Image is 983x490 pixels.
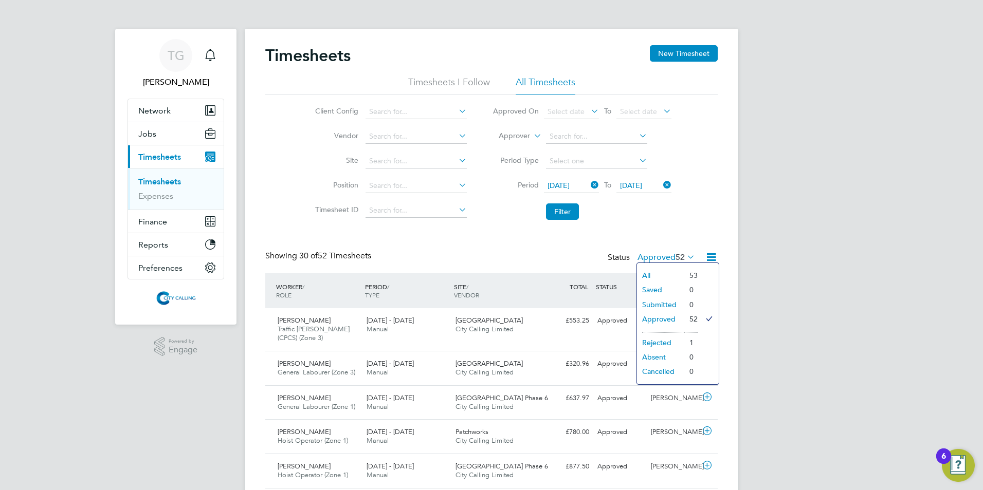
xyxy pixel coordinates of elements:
[312,205,358,214] label: Timesheet ID
[312,180,358,190] label: Position
[570,282,588,291] span: TOTAL
[312,131,358,140] label: Vendor
[169,337,197,346] span: Powered by
[637,350,684,364] li: Absent
[138,152,181,162] span: Timesheets
[546,129,647,144] input: Search for...
[128,256,224,279] button: Preferences
[278,427,331,436] span: [PERSON_NAME]
[493,156,539,165] label: Period Type
[546,203,579,220] button: Filter
[456,368,514,376] span: City Calling Limited
[684,350,698,364] li: 0
[456,393,548,402] span: [GEOGRAPHIC_DATA] Phase 6
[128,290,224,306] a: Go to home page
[169,346,197,354] span: Engage
[408,76,490,95] li: Timesheets I Follow
[593,424,647,441] div: Approved
[540,458,593,475] div: £877.50
[128,122,224,145] button: Jobs
[638,252,695,262] label: Approved
[265,45,351,66] h2: Timesheets
[278,402,355,411] span: General Labourer (Zone 1)
[276,291,292,299] span: ROLE
[637,268,684,282] li: All
[168,49,185,62] span: TG
[367,402,389,411] span: Manual
[637,335,684,350] li: Rejected
[942,449,975,482] button: Open Resource Center, 6 new notifications
[274,277,362,304] div: WORKER
[456,436,514,445] span: City Calling Limited
[299,251,371,261] span: 52 Timesheets
[367,325,389,333] span: Manual
[608,251,697,265] div: Status
[637,282,684,297] li: Saved
[546,154,647,168] input: Select one
[647,424,700,441] div: [PERSON_NAME]
[454,291,479,299] span: VENDOR
[278,470,348,479] span: Hoist Operator (Zone 1)
[154,290,198,306] img: citycalling-logo-retina.png
[362,277,451,304] div: PERIOD
[138,177,181,186] a: Timesheets
[138,240,168,250] span: Reports
[128,39,224,88] a: TG[PERSON_NAME]
[367,316,414,325] span: [DATE] - [DATE]
[593,355,647,372] div: Approved
[312,106,358,116] label: Client Config
[302,282,304,291] span: /
[128,168,224,210] div: Timesheets
[493,180,539,190] label: Period
[684,312,698,326] li: 52
[366,203,467,218] input: Search for...
[367,393,414,402] span: [DATE] - [DATE]
[456,359,523,368] span: [GEOGRAPHIC_DATA]
[367,359,414,368] span: [DATE] - [DATE]
[154,337,198,356] a: Powered byEngage
[138,263,183,273] span: Preferences
[637,364,684,379] li: Cancelled
[601,104,614,118] span: To
[278,462,331,470] span: [PERSON_NAME]
[941,456,946,469] div: 6
[620,107,657,116] span: Select date
[265,251,373,261] div: Showing
[299,251,318,261] span: 30 of
[676,252,685,262] span: 52
[684,268,698,282] li: 53
[366,129,467,144] input: Search for...
[484,131,530,141] label: Approver
[138,129,156,139] span: Jobs
[637,312,684,326] li: Approved
[128,145,224,168] button: Timesheets
[466,282,468,291] span: /
[593,390,647,407] div: Approved
[548,181,570,190] span: [DATE]
[684,282,698,297] li: 0
[115,29,236,325] nav: Main navigation
[456,316,523,325] span: [GEOGRAPHIC_DATA]
[367,427,414,436] span: [DATE] - [DATE]
[650,45,718,62] button: New Timesheet
[367,462,414,470] span: [DATE] - [DATE]
[128,233,224,256] button: Reports
[684,335,698,350] li: 1
[516,76,575,95] li: All Timesheets
[138,106,171,116] span: Network
[540,390,593,407] div: £637.97
[456,402,514,411] span: City Calling Limited
[540,355,593,372] div: £320.96
[456,427,488,436] span: Patchworks
[637,297,684,312] li: Submitted
[456,462,548,470] span: [GEOGRAPHIC_DATA] Phase 6
[684,297,698,312] li: 0
[278,436,348,445] span: Hoist Operator (Zone 1)
[456,325,514,333] span: City Calling Limited
[366,154,467,168] input: Search for...
[620,181,642,190] span: [DATE]
[278,325,350,342] span: Traffic [PERSON_NAME] (CPCS) (Zone 3)
[367,368,389,376] span: Manual
[366,179,467,193] input: Search for...
[366,105,467,119] input: Search for...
